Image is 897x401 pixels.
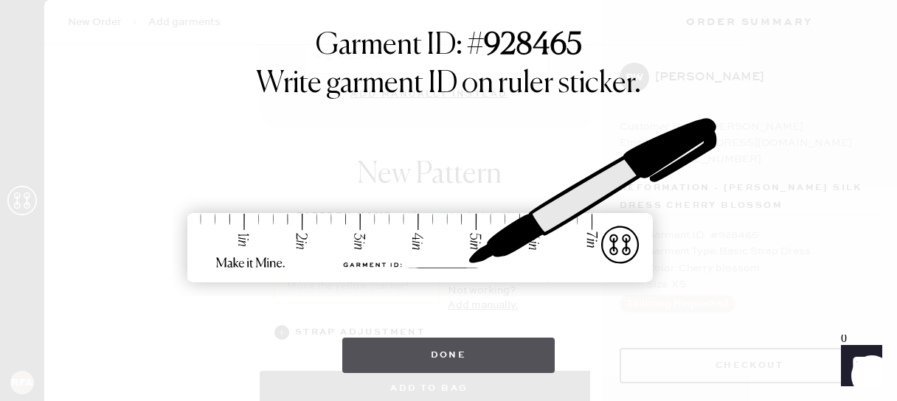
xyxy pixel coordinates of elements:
iframe: Front Chat [827,335,890,398]
strong: 928465 [484,31,582,60]
h1: Garment ID: # [316,28,582,66]
button: Done [342,338,555,373]
h1: Write garment ID on ruler sticker. [256,66,641,102]
img: ruler-sticker-sharpie.svg [172,80,725,323]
